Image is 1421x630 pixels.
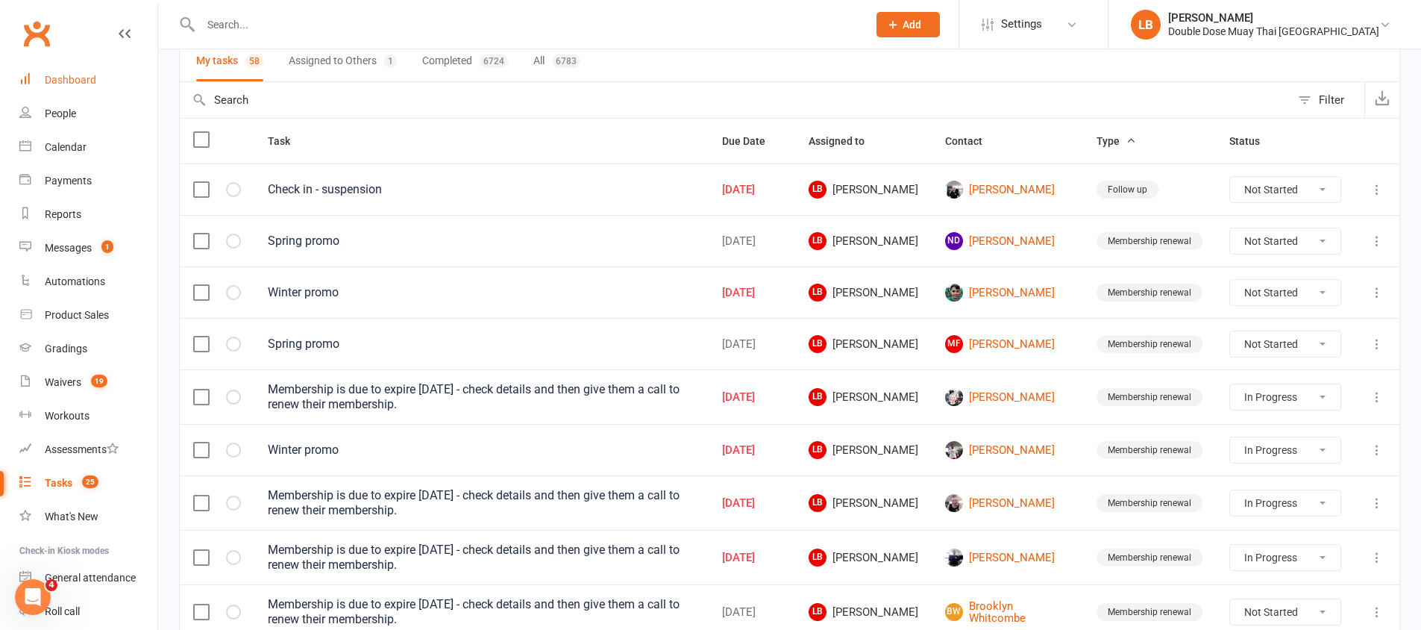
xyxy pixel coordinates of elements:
[945,181,1070,199] a: [PERSON_NAME]
[945,388,963,406] img: Chloe Cahill
[945,284,1070,302] a: [PERSON_NAME]
[18,15,55,52] a: Clubworx
[809,603,826,621] span: LB
[19,265,157,299] a: Automations
[722,287,782,299] div: [DATE]
[945,335,963,353] span: MF
[722,132,782,150] button: Due Date
[1168,11,1379,25] div: [PERSON_NAME]
[945,549,963,567] img: Chris Gale
[876,12,940,37] button: Add
[1097,284,1202,302] div: Membership renewal
[289,42,397,81] button: Assigned to Others1
[19,366,157,399] a: Waivers 19
[1229,135,1276,147] span: Status
[45,443,119,455] div: Assessments
[422,42,508,81] button: Completed6724
[15,579,51,615] iframe: Intercom live chat
[1097,549,1202,567] div: Membership renewal
[45,309,109,321] div: Product Sales
[268,443,695,458] div: Winter promo
[1097,335,1202,353] div: Membership renewal
[945,494,963,512] img: Jye Dobson
[45,343,87,355] div: Gradings
[268,132,307,150] button: Task
[19,467,157,500] a: Tasks 25
[82,475,98,488] span: 25
[1290,82,1364,118] button: Filter
[552,54,580,68] div: 6783
[903,19,921,31] span: Add
[945,284,963,302] img: Connor Ritchie
[945,441,963,459] img: Riley Poulson
[384,54,397,68] div: 1
[45,107,76,119] div: People
[722,338,782,351] div: [DATE]
[809,132,881,150] button: Assigned to
[722,444,782,457] div: [DATE]
[945,135,999,147] span: Contact
[1097,181,1158,199] div: Follow up
[45,572,136,584] div: General attendance
[180,82,1290,118] input: Search
[19,198,157,231] a: Reports
[245,54,263,68] div: 58
[45,74,96,86] div: Dashboard
[809,232,826,250] span: LB
[268,597,695,627] div: Membership is due to expire [DATE] - check details and then give them a call to renew their membe...
[19,595,157,629] a: Roll call
[722,552,782,564] div: [DATE]
[945,232,963,250] span: ND
[945,603,963,621] span: BW
[45,605,80,617] div: Roll call
[45,410,90,422] div: Workouts
[45,242,92,254] div: Messages
[268,382,695,412] div: Membership is due to expire [DATE] - check details and then give them a call to renew their membe...
[1097,603,1202,621] div: Membership renewal
[19,231,157,265] a: Messages 1
[1168,25,1379,38] div: Double Dose Muay Thai [GEOGRAPHIC_DATA]
[268,543,695,573] div: Membership is due to expire [DATE] - check details and then give them a call to renew their membe...
[809,388,918,406] span: [PERSON_NAME]
[1097,388,1202,406] div: Membership renewal
[1319,91,1344,109] div: Filter
[945,335,1070,353] a: MF[PERSON_NAME]
[809,494,918,512] span: [PERSON_NAME]
[722,235,782,248] div: [DATE]
[809,335,826,353] span: LB
[809,549,826,567] span: LB
[533,42,580,81] button: All6783
[809,181,826,199] span: LB
[809,181,918,199] span: [PERSON_NAME]
[268,234,695,249] div: Spring promo
[19,399,157,433] a: Workouts
[19,299,157,332] a: Product Sales
[945,132,999,150] button: Contact
[945,549,1070,567] a: [PERSON_NAME]
[945,494,1070,512] a: [PERSON_NAME]
[945,388,1070,406] a: [PERSON_NAME]
[809,603,918,621] span: [PERSON_NAME]
[1097,494,1202,512] div: Membership renewal
[809,335,918,353] span: [PERSON_NAME]
[45,511,98,523] div: What's New
[45,477,72,489] div: Tasks
[19,500,157,534] a: What's New
[268,182,695,197] div: Check in - suspension
[45,208,81,220] div: Reports
[809,232,918,250] span: [PERSON_NAME]
[268,285,695,300] div: Winter promo
[809,549,918,567] span: [PERSON_NAME]
[196,42,263,81] button: My tasks58
[809,284,918,302] span: [PERSON_NAME]
[722,606,782,619] div: [DATE]
[19,97,157,131] a: People
[722,135,782,147] span: Due Date
[19,433,157,467] a: Assessments
[722,184,782,196] div: [DATE]
[480,54,508,68] div: 6724
[722,391,782,404] div: [DATE]
[91,375,107,387] span: 19
[46,579,57,591] span: 4
[268,135,307,147] span: Task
